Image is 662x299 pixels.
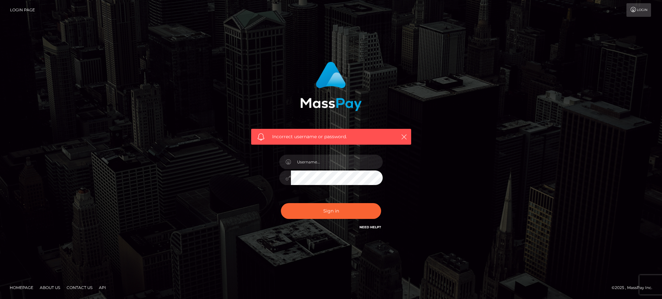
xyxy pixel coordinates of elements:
[7,283,36,293] a: Homepage
[291,155,383,169] input: Username...
[626,3,651,17] a: Login
[272,133,390,140] span: Incorrect username or password.
[64,283,95,293] a: Contact Us
[612,284,657,291] div: © 2025 , MassPay Inc.
[359,225,381,229] a: Need Help?
[281,203,381,219] button: Sign in
[37,283,63,293] a: About Us
[10,3,35,17] a: Login Page
[300,62,362,111] img: MassPay Login
[96,283,109,293] a: API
